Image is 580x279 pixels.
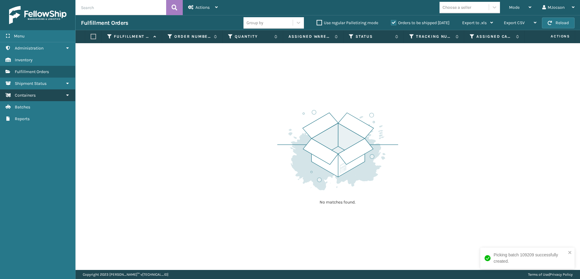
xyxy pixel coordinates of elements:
span: Actions [195,5,210,10]
span: Export to .xls [462,20,487,25]
label: Assigned Warehouse [288,34,332,39]
label: Tracking Number [416,34,453,39]
span: Actions [532,31,574,41]
label: Quantity [235,34,271,39]
span: Reports [15,116,30,121]
span: Administration [15,46,43,51]
label: Orders to be shipped [DATE] [391,20,449,25]
span: Batches [15,104,30,110]
label: Assigned Carrier Service [476,34,513,39]
h3: Fulfillment Orders [81,19,128,27]
span: Inventory [15,57,33,63]
label: Order Number [174,34,211,39]
label: Fulfillment Order Id [114,34,150,39]
p: Copyright 2023 [PERSON_NAME]™ v [TECHNICAL_ID] [83,270,168,279]
label: Use regular Palletizing mode [317,20,378,25]
img: logo [9,6,66,24]
div: Choose a seller [443,4,471,11]
span: Fulfillment Orders [15,69,49,74]
label: Status [356,34,392,39]
span: Export CSV [504,20,525,25]
span: Menu [14,34,24,39]
div: Group by [246,20,263,26]
span: Mode [509,5,520,10]
span: Containers [15,93,36,98]
span: Shipment Status [15,81,47,86]
button: Reload [542,18,575,28]
div: Picking batch 109209 successfully created. [494,252,566,265]
button: close [568,250,572,256]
